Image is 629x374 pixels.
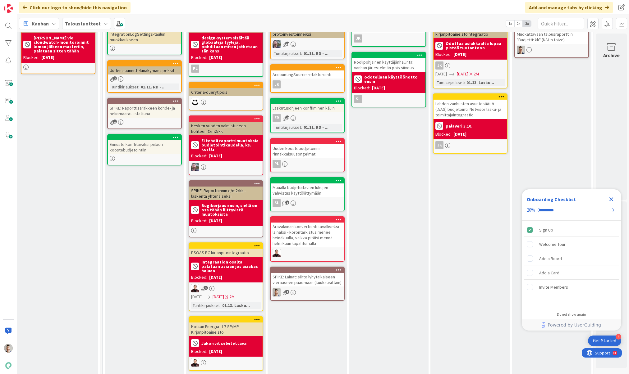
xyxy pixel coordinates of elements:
div: Open Get Started checklist, remaining modules: 4 [588,336,621,346]
div: [DATE] [372,85,385,91]
div: Ennuste konffitavaksi piiloon koostebudjetointiin [108,140,181,154]
span: : [220,302,221,309]
div: Roolipohjainen käyttäjänhallinta: vanhan järjestelmän pois siivous [352,52,425,72]
span: : [138,83,139,90]
a: Powered by UserGuiding [525,319,618,331]
div: Blocked: [191,348,207,355]
div: SPIKE: Uusi saraketyyppi Muokattavaan talousraporttiin "Budjetti: kk" (NAL:n toive) [515,25,588,44]
div: AccountingSource refaktorointi [271,65,344,79]
div: Sign Up is complete. [524,223,619,237]
div: sl [273,199,281,207]
div: Lahden vanhusten asuntosäätiö (LVAS) budjetointi: Netvisor lasku- ja toimittajaintegraatio [434,94,507,119]
div: Tuntikirjaukset [435,79,464,86]
div: JK [354,34,362,43]
div: Do not show again [557,312,586,317]
div: sl [354,95,362,103]
div: JK [434,61,507,70]
span: 1 [204,286,208,290]
div: Sign Up [539,226,553,234]
div: [DATE] [209,153,222,159]
span: 1 [285,201,289,205]
div: 4 [616,334,621,340]
span: 1 [285,290,289,294]
div: Invite Members [539,283,568,291]
div: Kesken vuoden valmistuneen kohteen €/m2/kk [189,122,263,135]
div: Welcome Tour [539,241,566,248]
div: 01.13. Lasku... [465,79,496,86]
div: 01.11. RD - ... [302,50,330,57]
div: [DATE] [453,51,466,58]
div: AccountingSource refaktorointi [271,70,344,79]
img: TN [517,46,525,54]
div: TN [515,46,588,54]
div: Blocked: [191,218,207,224]
img: AA [191,358,199,367]
b: Odottaa asiakkaalta lupaa pistää tuotantoon [446,41,505,50]
div: 01.11. RD - ... [139,83,167,90]
img: TK [191,163,199,171]
div: SPIKE: Raportoinnin e/m2/kk -laskenta yhtenäiseksi [189,181,263,200]
b: [PERSON_NAME] vie cloudwatch-monitoroinnit loman jälkeen masteriin, palataan sitten tähän [34,36,93,53]
div: sl [352,95,425,103]
span: [DATE] [213,294,224,300]
div: Close Checklist [606,194,616,204]
div: AA [189,284,263,292]
img: TK [273,40,281,48]
div: Blocked: [354,85,370,91]
div: Archive [603,52,620,59]
div: Kotkan Energia - L7 SP/MP Kirjanpitoaineisto [189,322,263,336]
div: SPIKE: Raporttisarakkeen kohde- ja neliömäärät listattuna [108,98,181,118]
div: Click our logo to show/hide this navigation [19,2,131,13]
img: avatar [4,361,13,370]
span: [DATE] [435,71,447,77]
div: Checklist Container [522,189,621,331]
span: 11 [285,42,289,46]
div: Aravalainan konvertointi tavalliseksi lainaksi - korontarkistus menee heinäkuulla, vaikka pitäisi... [271,223,344,247]
b: Bugikorjaus ensin, siellä on osa tähän liittyvistä muutoksista [201,203,261,216]
div: PSOAS BC kirjanpitointegraatio [189,249,263,257]
div: PL [189,65,263,73]
div: 20% [527,207,535,213]
span: : [464,79,465,86]
div: TN [271,288,344,296]
div: Tuntikirjaukset [191,302,220,309]
div: [DATE] [209,218,222,224]
div: JK [271,80,344,88]
span: Powered by UserGuiding [548,321,601,329]
span: 2 [113,76,117,80]
div: Footer [522,319,621,331]
b: design-system sisältää globaaleja tyylejä, pohditaan miten jatketaan tän kans [201,36,261,53]
div: Add a Board is incomplete. [524,252,619,265]
div: PL [273,160,281,168]
b: palaveri 3.10. [446,124,472,128]
div: Lahden vanhusten asuntosäätiö (LVAS) budjetointi: Netvisor lasku- ja toimittajaintegraatio [434,100,507,119]
div: TK [271,40,344,48]
div: Onboarding Checklist [527,196,576,203]
b: Taloustuotteet [65,20,101,27]
div: PL [271,160,344,168]
div: Blocked: [191,54,207,61]
div: Uuden suunnittelunäkymän speksit [108,66,181,74]
div: Tuntikirjaukset [273,50,301,57]
span: 3x [523,20,531,27]
div: JK [273,80,281,88]
b: Jakorivit selvitettävä [201,341,246,345]
div: AA [271,249,344,257]
div: MH [189,98,263,106]
div: JK [352,34,425,43]
div: Add a Card [539,269,559,277]
div: Add and manage tabs by clicking [525,2,613,13]
div: Checklist progress: 20% [527,207,616,213]
div: Welcome Tour is incomplete. [524,237,619,251]
div: SPIKE: Raporttisarakkeen kohde- ja neliömäärät listattuna [108,104,181,118]
div: JK [435,61,443,70]
div: ER [271,114,344,122]
div: Uuden koostebudjetoinnin rinnakkaisuusongelmat [271,139,344,158]
div: PL [191,65,199,73]
span: 21 [285,115,289,119]
div: Aravalainan konvertointi tavalliseksi lainaksi - korontarkistus menee heinäkuulla, vaikka pitäisi... [271,217,344,247]
div: Laskutusohjeen konffiminen käliin [271,104,344,112]
div: Criteria-queryt pois [189,83,263,96]
div: [DATE] [209,54,222,61]
span: Support [13,1,28,8]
